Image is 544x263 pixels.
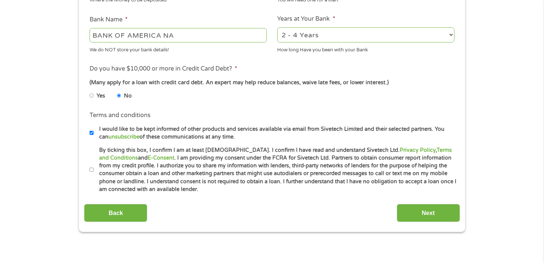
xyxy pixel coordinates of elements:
[90,16,128,24] label: Bank Name
[90,112,151,119] label: Terms and conditions
[90,79,454,87] div: (Many apply for a loan with credit card debt. An expert may help reduce balances, waive late fees...
[90,65,237,73] label: Do you have $10,000 or more in Credit Card Debt?
[124,92,132,100] label: No
[94,146,457,194] label: By ticking this box, I confirm I am at least [DEMOGRAPHIC_DATA]. I confirm I have read and unders...
[94,125,457,141] label: I would like to be kept informed of other products and services available via email from Sivetech...
[400,147,436,153] a: Privacy Policy
[90,44,267,54] div: We do NOT store your bank details!
[84,204,147,222] input: Back
[97,92,105,100] label: Yes
[277,44,454,54] div: How long Have you been with your Bank
[397,204,460,222] input: Next
[99,147,452,161] a: Terms and Conditions
[148,155,174,161] a: E-Consent
[277,15,335,23] label: Years at Your Bank
[108,134,140,140] a: unsubscribe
